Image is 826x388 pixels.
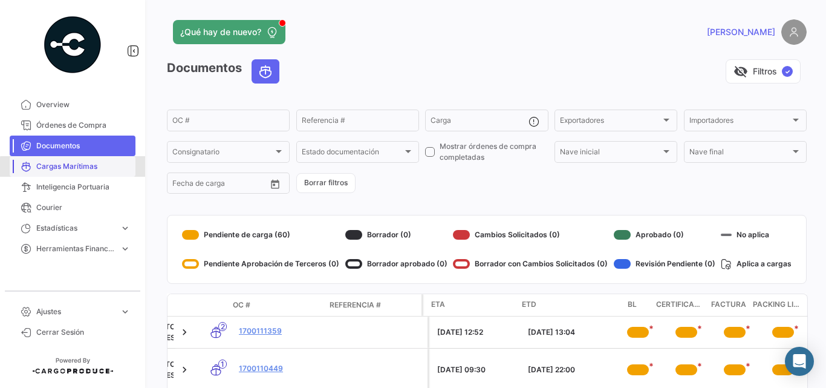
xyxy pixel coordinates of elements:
span: Nave inicial [560,150,661,158]
span: Overview [36,99,131,110]
span: Exportadores [560,118,661,127]
datatable-header-cell: Referencia # [325,295,421,315]
a: Expand/Collapse Row [178,364,190,376]
span: OC # [233,300,250,311]
div: Cambios Solicitados (0) [453,225,608,245]
span: expand_more [120,306,131,317]
div: Aplica a cargas [721,254,792,274]
div: Revisión Pendiente (0) [614,254,715,274]
span: Herramientas Financieras [36,243,115,254]
span: ETA [431,299,445,310]
a: Courier [10,197,135,218]
span: Mostrar órdenes de compra completadas [440,141,548,163]
span: expand_more [120,243,131,254]
button: Ocean [252,60,279,83]
div: Pendiente Aprobación de Terceros (0) [182,254,339,274]
datatable-header-cell: Certificado de origen [656,294,704,316]
img: powered-by.png [42,15,103,75]
span: Cargas Marítimas [36,161,131,172]
a: Overview [10,94,135,115]
div: [DATE] 13:04 [528,327,609,338]
datatable-header-cell: BL [608,294,656,316]
h3: Documentos [167,59,283,84]
datatable-header-cell: Factura [704,294,753,316]
span: expand_more [120,223,131,234]
span: Estadísticas [36,223,115,234]
button: Open calendar [266,175,284,193]
datatable-header-cell: OC # [228,295,325,315]
span: ¿Qué hay de nuevo? [180,26,261,38]
span: Packing List [753,299,801,311]
div: No aplica [721,225,792,245]
span: visibility_off [733,64,748,79]
span: Certificado de origen [656,299,704,311]
div: Aprobado (0) [614,225,715,245]
datatable-header-cell: Modo de Transporte [192,300,228,310]
button: Borrar filtros [296,173,356,193]
span: Importadores [689,118,790,127]
span: Cerrar Sesión [36,327,131,338]
datatable-header-cell: Packing List [753,294,801,316]
span: Courier [36,202,131,213]
a: 1700111359 [239,326,326,337]
span: Consignatario [172,150,273,158]
a: 1700110449 [239,363,326,374]
div: [DATE] 09:30 [437,364,518,375]
span: Ajustes [36,306,115,317]
a: Cargas Marítimas [10,156,135,177]
div: Borrador con Cambios Solicitados (0) [453,254,608,274]
span: Referencia # [330,300,381,311]
span: Estado documentación [302,150,403,158]
span: Factura [711,299,746,311]
button: ¿Qué hay de nuevo? [173,20,285,44]
div: Pendiente de carga (60) [182,225,339,245]
span: Inteligencia Portuaria [36,182,131,192]
span: Órdenes de Compra [36,120,131,131]
img: placeholder-user.png [781,19,807,45]
a: Órdenes de Compra [10,115,135,136]
input: Desde [172,181,194,189]
span: Documentos [36,140,131,151]
span: 1 [218,360,227,369]
span: Nave final [689,150,790,158]
datatable-header-cell: ETD [517,294,608,316]
span: ETD [522,299,536,310]
button: visibility_offFiltros✓ [726,59,801,84]
a: Inteligencia Portuaria [10,177,135,197]
div: Borrador (0) [345,225,447,245]
datatable-header-cell: ETA [426,294,517,316]
a: Documentos [10,136,135,156]
span: BL [628,299,637,311]
div: [DATE] 22:00 [528,364,609,375]
div: Abrir Intercom Messenger [785,347,814,376]
span: ✓ [782,66,793,77]
span: 2 [218,322,227,331]
div: Borrador aprobado (0) [345,254,447,274]
span: [PERSON_NAME] [707,26,775,38]
a: Expand/Collapse Row [178,326,190,338]
input: Hasta [203,181,247,189]
div: [DATE] 12:52 [437,327,518,338]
